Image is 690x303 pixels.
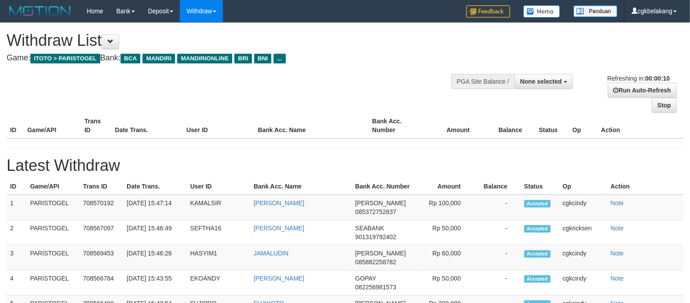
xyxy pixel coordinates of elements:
span: MANDIRI [142,54,175,63]
div: PGA Site Balance / [451,74,515,89]
th: Trans ID [81,113,111,138]
span: 085882258782 [355,259,396,266]
th: User ID [186,178,250,195]
span: Accepted [524,275,551,283]
span: Accepted [524,225,551,233]
th: Date Trans. [111,113,183,138]
td: [DATE] 15:46:26 [123,245,186,270]
td: 708566784 [80,270,123,296]
td: 708569453 [80,245,123,270]
td: 1 [7,195,26,220]
span: [PERSON_NAME] [355,250,406,257]
td: SEFTHA16 [186,220,250,245]
a: [PERSON_NAME] [254,275,304,282]
td: 3 [7,245,26,270]
td: [DATE] 15:47:14 [123,195,186,220]
td: EKOANDY [186,270,250,296]
span: ITOTO > PARISTOGEL [30,54,100,63]
span: 085372752837 [355,208,396,215]
span: Accepted [524,250,551,258]
td: - [474,195,521,220]
td: - [474,270,521,296]
th: Op [569,113,598,138]
th: Status [521,178,559,195]
td: cgkcindy [559,245,607,270]
td: PARISTOGEL [26,220,79,245]
span: GOPAY [355,275,376,282]
a: [PERSON_NAME] [254,200,304,207]
img: MOTION_logo.png [7,4,73,18]
span: BNI [254,54,271,63]
td: [DATE] 15:43:55 [123,270,186,296]
a: Note [611,225,624,232]
td: Rp 50,000 [419,270,474,296]
td: Rp 50,000 [419,220,474,245]
th: Amount [426,113,483,138]
span: 901319792402 [355,233,396,240]
strong: 00:00:10 [645,75,670,82]
th: Trans ID [80,178,123,195]
img: Button%20Memo.svg [523,5,560,18]
th: Bank Acc. Number [352,178,419,195]
td: PARISTOGEL [26,245,79,270]
span: BRI [234,54,252,63]
th: ID [7,113,24,138]
td: [DATE] 15:46:49 [123,220,186,245]
th: Amount [419,178,474,195]
a: JAMALUDIN [254,250,288,257]
a: Run Auto-Refresh [608,83,677,98]
h1: Latest Withdraw [7,157,683,174]
span: MANDIRIONLINE [177,54,232,63]
th: Balance [483,113,535,138]
td: PARISTOGEL [26,270,79,296]
span: 082256981573 [355,284,396,291]
th: Bank Acc. Name [250,178,352,195]
td: cgkcindy [559,195,607,220]
th: ID [7,178,26,195]
td: cgkricksen [559,220,607,245]
td: HASYIM1 [186,245,250,270]
td: KAMALSIR [186,195,250,220]
span: ... [274,54,285,63]
th: Balance [474,178,521,195]
th: Op [559,178,607,195]
td: 708567097 [80,220,123,245]
td: - [474,245,521,270]
td: cgkcindy [559,270,607,296]
a: Stop [652,98,677,113]
th: Status [535,113,569,138]
td: PARISTOGEL [26,195,79,220]
th: Action [607,178,683,195]
th: Bank Acc. Name [254,113,369,138]
button: None selected [515,74,573,89]
a: Note [611,275,624,282]
h1: Withdraw List [7,32,451,49]
a: Note [611,250,624,257]
span: [PERSON_NAME] [355,200,406,207]
th: Game/API [24,113,81,138]
img: panduan.png [573,5,617,17]
h4: Game: Bank: [7,54,451,63]
span: Refreshing in: [607,75,670,82]
td: 2 [7,220,26,245]
th: Game/API [26,178,79,195]
td: 708570192 [80,195,123,220]
td: - [474,220,521,245]
a: [PERSON_NAME] [254,225,304,232]
span: SEABANK [355,225,384,232]
td: Rp 100,000 [419,195,474,220]
th: User ID [183,113,254,138]
img: Feedback.jpg [466,5,510,18]
a: Note [611,200,624,207]
span: BCA [120,54,140,63]
span: None selected [520,78,562,85]
span: Accepted [524,200,551,207]
td: 4 [7,270,26,296]
th: Action [598,113,683,138]
th: Date Trans. [123,178,186,195]
td: Rp 60,000 [419,245,474,270]
th: Bank Acc. Number [369,113,426,138]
